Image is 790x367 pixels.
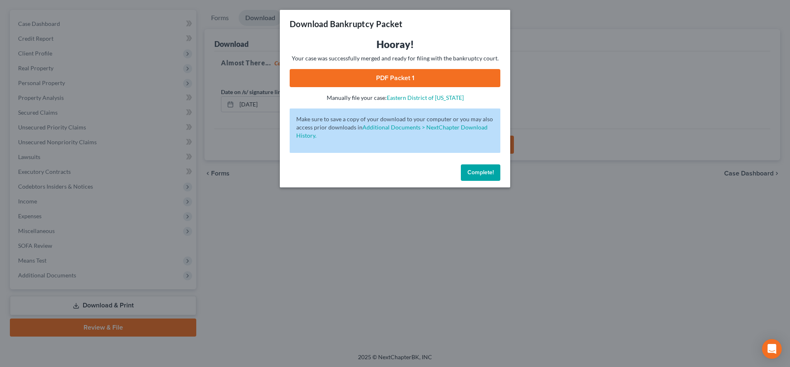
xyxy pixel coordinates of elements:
[296,124,488,139] a: Additional Documents > NextChapter Download History.
[290,94,500,102] p: Manually file your case:
[467,169,494,176] span: Complete!
[387,94,464,101] a: Eastern District of [US_STATE]
[290,18,402,30] h3: Download Bankruptcy Packet
[296,115,494,140] p: Make sure to save a copy of your download to your computer or you may also access prior downloads in
[290,38,500,51] h3: Hooray!
[290,69,500,87] a: PDF Packet 1
[461,164,500,181] button: Complete!
[762,339,782,359] div: Open Intercom Messenger
[290,54,500,62] p: Your case was successfully merged and ready for filing with the bankruptcy court.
